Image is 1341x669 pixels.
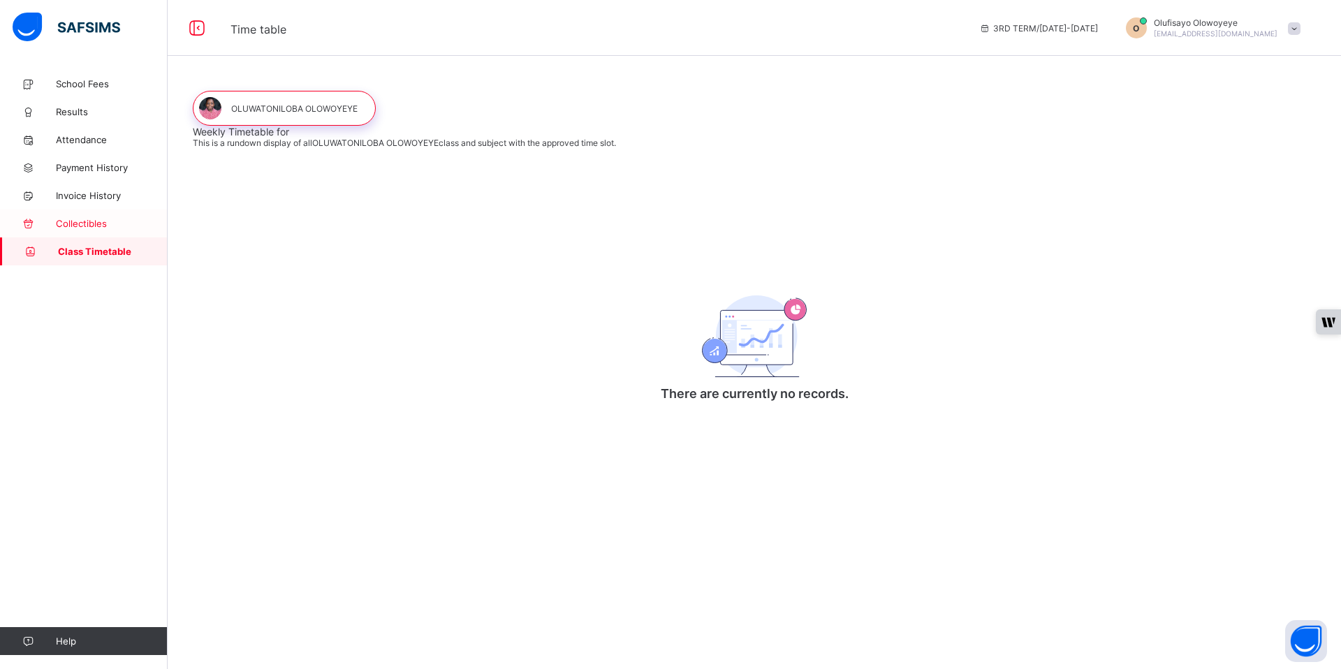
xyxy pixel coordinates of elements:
p: There are currently no records. [615,386,894,401]
span: This is a rundown display of all OLUWATONILOBA OLOWOYEYE class and subject with the approved time... [193,138,616,148]
span: [EMAIL_ADDRESS][DOMAIN_NAME] [1154,29,1277,38]
img: academics.830fd61bc8807c8ddf7a6434d507d981.svg [702,295,807,377]
span: Time table [230,22,286,36]
span: School Fees [56,78,168,89]
img: safsims [13,13,120,42]
span: Invoice History [56,190,168,201]
span: Payment History [56,162,168,173]
span: Help [56,635,167,647]
div: There are currently no records. [615,257,894,422]
span: Results [56,106,168,117]
span: session/term information [979,23,1098,34]
span: Collectibles [56,218,168,229]
span: O [1133,23,1139,34]
span: Weekly Timetable for [193,126,1316,138]
div: OlufisayoOlowoyeye [1112,17,1307,38]
span: Class Timetable [58,246,168,257]
span: Olufisayo Olowoyeye [1154,17,1277,28]
span: Attendance [56,134,168,145]
button: Open asap [1285,620,1327,662]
